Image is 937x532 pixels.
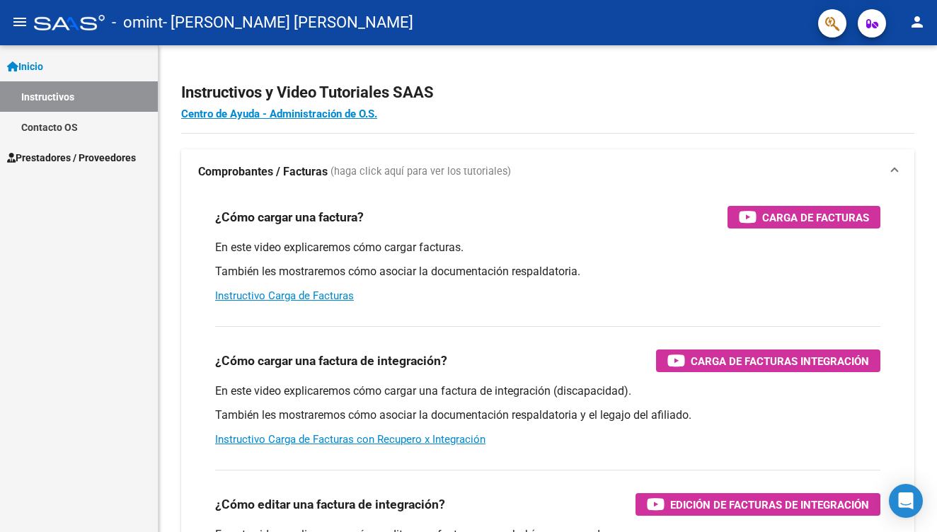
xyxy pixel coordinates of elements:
h3: ¿Cómo editar una factura de integración? [215,495,445,514]
span: - omint [112,7,163,38]
mat-icon: menu [11,13,28,30]
h2: Instructivos y Video Tutoriales SAAS [181,79,914,106]
p: También les mostraremos cómo asociar la documentación respaldatoria y el legajo del afiliado. [215,407,880,423]
mat-icon: person [909,13,926,30]
span: Prestadores / Proveedores [7,150,136,166]
mat-expansion-panel-header: Comprobantes / Facturas (haga click aquí para ver los tutoriales) [181,149,914,195]
p: En este video explicaremos cómo cargar una factura de integración (discapacidad). [215,383,880,399]
button: Carga de Facturas [728,206,880,229]
p: En este video explicaremos cómo cargar facturas. [215,240,880,255]
div: Open Intercom Messenger [889,484,923,518]
span: (haga click aquí para ver los tutoriales) [330,164,511,180]
span: - [PERSON_NAME] [PERSON_NAME] [163,7,413,38]
h3: ¿Cómo cargar una factura? [215,207,364,227]
span: Carga de Facturas [762,209,869,226]
span: Edición de Facturas de integración [670,496,869,514]
a: Instructivo Carga de Facturas con Recupero x Integración [215,433,485,446]
button: Edición de Facturas de integración [636,493,880,516]
a: Instructivo Carga de Facturas [215,289,354,302]
button: Carga de Facturas Integración [656,349,880,372]
p: También les mostraremos cómo asociar la documentación respaldatoria. [215,264,880,279]
h3: ¿Cómo cargar una factura de integración? [215,351,447,371]
span: Inicio [7,59,43,74]
strong: Comprobantes / Facturas [198,164,328,180]
a: Centro de Ayuda - Administración de O.S. [181,108,377,120]
span: Carga de Facturas Integración [691,352,869,370]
